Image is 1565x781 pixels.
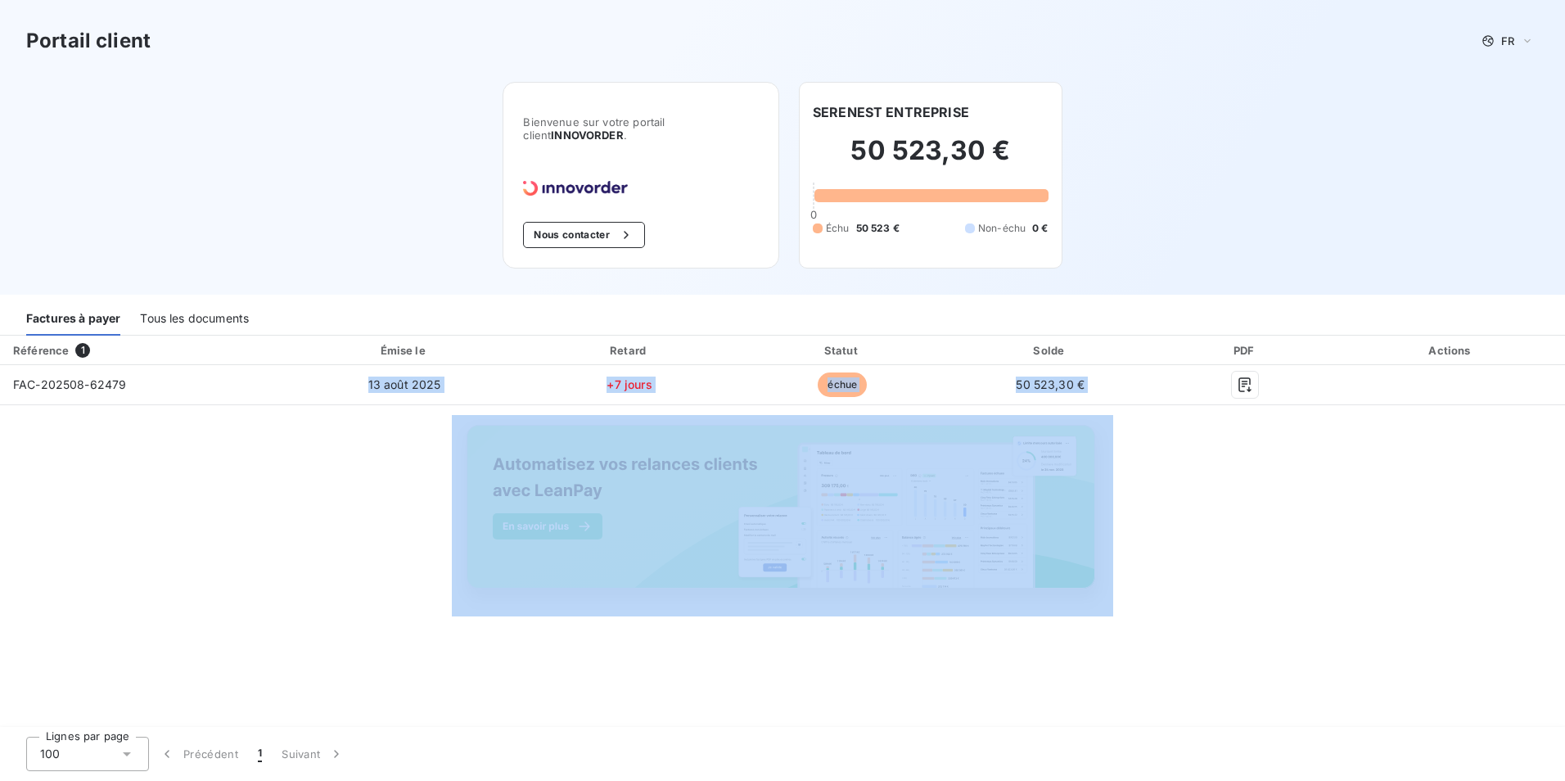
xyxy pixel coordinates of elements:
[1016,377,1085,391] span: 50 523,30 €
[813,134,1049,183] h2: 50 523,30 €
[813,102,969,122] h6: SERENEST ENTREPRISE
[258,746,262,762] span: 1
[607,377,652,391] span: +7 jours
[452,415,1113,616] img: banner
[26,301,120,336] div: Factures à payer
[140,301,249,336] div: Tous les documents
[810,208,817,221] span: 0
[40,746,60,762] span: 100
[13,344,69,357] div: Référence
[856,221,900,236] span: 50 523 €
[978,221,1026,236] span: Non-échu
[368,377,441,391] span: 13 août 2025
[818,372,867,397] span: échue
[523,222,644,248] button: Nous contacter
[26,26,151,56] h3: Portail client
[291,342,519,359] div: Émise le
[1341,342,1562,359] div: Actions
[1501,34,1514,47] span: FR
[1157,342,1334,359] div: PDF
[525,342,733,359] div: Retard
[13,377,126,391] span: FAC-202508-62479
[551,129,624,142] span: INNOVORDER
[75,343,90,358] span: 1
[149,737,248,771] button: Précédent
[523,181,628,196] img: Company logo
[523,115,759,142] span: Bienvenue sur votre portail client .
[248,737,272,771] button: 1
[951,342,1150,359] div: Solde
[272,737,354,771] button: Suivant
[741,342,945,359] div: Statut
[1032,221,1048,236] span: 0 €
[826,221,850,236] span: Échu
